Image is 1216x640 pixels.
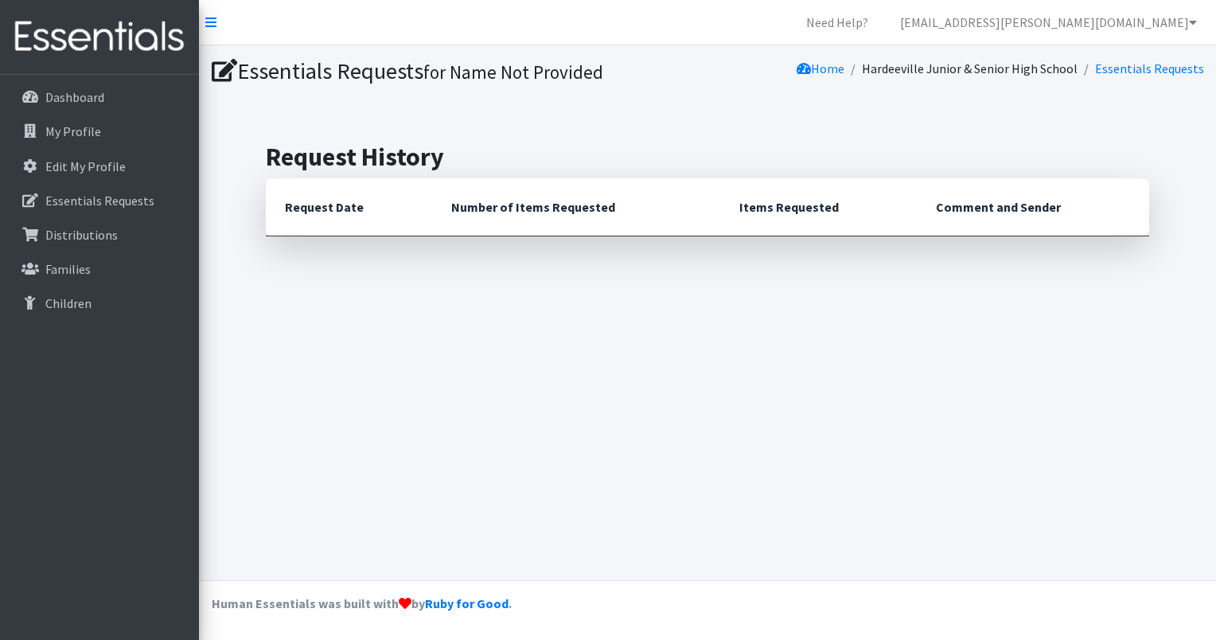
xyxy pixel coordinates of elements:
th: Items Requested [720,178,917,236]
p: Edit My Profile [45,158,126,174]
a: My Profile [6,115,193,147]
a: Distributions [6,219,193,251]
th: Number of Items Requested [432,178,720,236]
th: Comment and Sender [917,178,1149,236]
a: Edit My Profile [6,150,193,182]
a: Home [797,60,844,76]
h2: Request History [266,142,1149,172]
strong: Human Essentials was built with by . [212,595,512,611]
a: Need Help? [793,6,881,38]
p: Children [45,295,92,311]
a: Hardeeville Junior & Senior High School [862,60,1078,76]
small: for Name Not Provided [423,60,603,84]
p: My Profile [45,123,101,139]
th: Request Date [266,178,432,236]
p: Essentials Requests [45,193,154,209]
a: Families [6,253,193,285]
a: Dashboard [6,81,193,113]
a: Essentials Requests [1095,60,1204,76]
p: Distributions [45,227,118,243]
p: Dashboard [45,89,104,105]
a: Essentials Requests [6,185,193,217]
a: Ruby for Good [425,595,509,611]
img: HumanEssentials [6,10,193,64]
h1: Essentials Requests [212,57,702,85]
a: [EMAIL_ADDRESS][PERSON_NAME][DOMAIN_NAME] [887,6,1210,38]
a: Children [6,287,193,319]
p: Families [45,261,91,277]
